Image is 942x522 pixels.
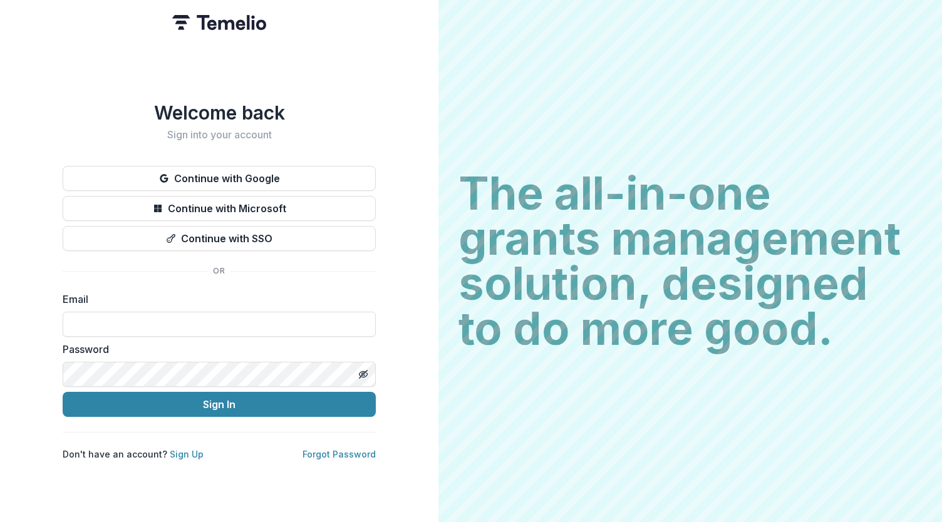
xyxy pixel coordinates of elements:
label: Email [63,292,368,307]
label: Password [63,342,368,357]
a: Sign Up [170,449,204,459]
button: Continue with Microsoft [63,196,376,221]
p: Don't have an account? [63,448,204,461]
button: Sign In [63,392,376,417]
button: Continue with Google [63,166,376,191]
h1: Welcome back [63,101,376,124]
button: Toggle password visibility [353,364,373,384]
h2: Sign into your account [63,129,376,141]
img: Temelio [172,15,266,30]
button: Continue with SSO [63,226,376,251]
a: Forgot Password [303,449,376,459]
